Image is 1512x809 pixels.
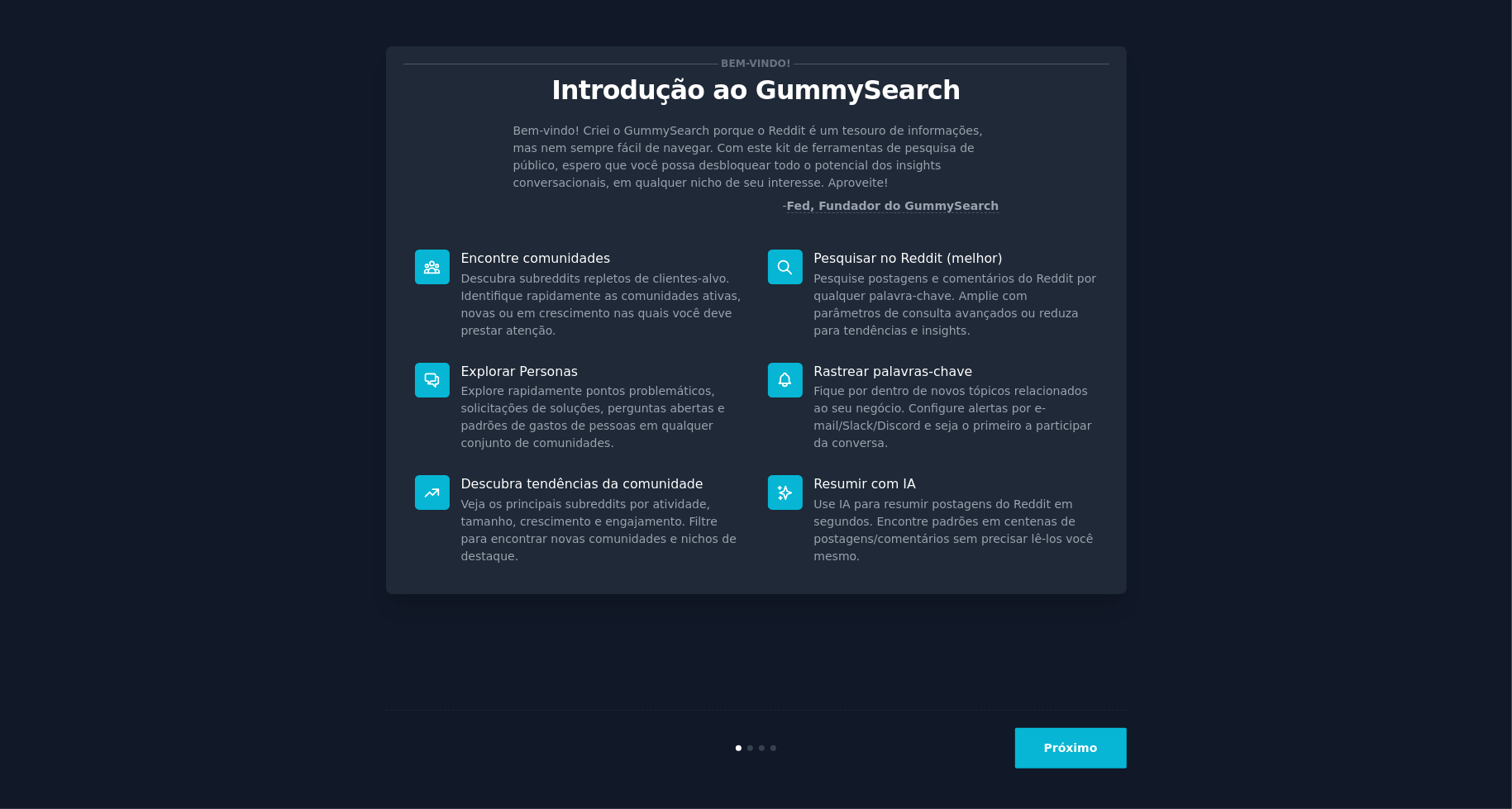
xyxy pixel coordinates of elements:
font: - [783,199,787,212]
font: Descubra tendências da comunidade [461,476,704,492]
font: Resumir com IA [814,476,916,492]
font: Fique por dentro de novos tópicos relacionados ao seu negócio. Configure alertas por e-mail/Slack... [814,384,1092,450]
font: Explorar Personas [461,364,579,379]
font: Bem-vindo! [721,59,791,70]
font: Veja os principais subreddits por atividade, tamanho, crescimento e engajamento. Filtre para enco... [461,497,737,563]
a: Fed, Fundador do GummySearch [787,199,999,213]
font: Bem-vindo! Criei o GummySearch porque o Reddit é um tesouro de informações, mas nem sempre fácil ... [513,124,983,189]
font: Rastrear palavras-chave [814,364,973,379]
font: Fed, Fundador do GummySearch [787,199,999,212]
font: Próximo [1044,741,1098,754]
font: Encontre comunidades [461,250,611,266]
font: Introdução ao GummySearch [551,75,960,105]
font: Pesquisar no Reddit (melhor) [814,250,1003,266]
button: Próximo [1015,728,1127,769]
font: Pesquise postagens e comentários do Reddit por qualquer palavra-chave. Amplie com parâmetros de c... [814,272,1097,337]
font: Use IA para resumir postagens do Reddit em segundos. Encontre padrões em centenas de postagens/co... [814,497,1094,563]
font: Descubra subreddits repletos de clientes-alvo. Identifique rapidamente as comunidades ativas, nov... [461,272,742,337]
font: Explore rapidamente pontos problemáticos, solicitações de soluções, perguntas abertas e padrões d... [461,384,725,450]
